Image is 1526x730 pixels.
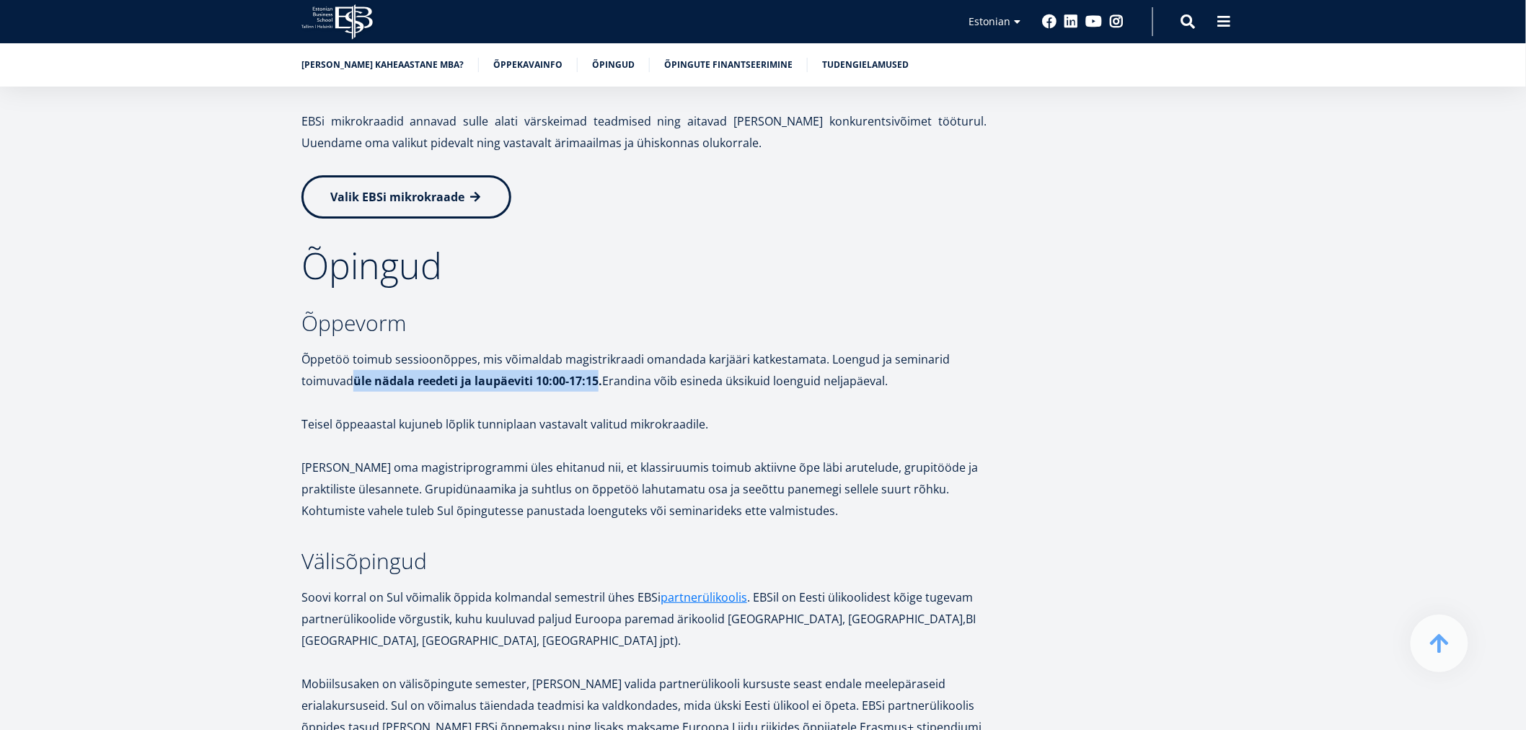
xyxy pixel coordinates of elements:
span: Perekonnanimi [343,1,408,14]
span: Valik EBSi mikrokraade [330,189,464,205]
a: Õpingud [592,58,635,72]
h2: Õpingud [301,247,987,283]
a: Tudengielamused [822,58,909,72]
h3: Õppevorm [301,312,987,334]
a: [PERSON_NAME] kaheaastane MBA? [301,58,464,72]
a: Õpingute finantseerimine [664,58,793,72]
a: partnerülikoolis [661,586,747,608]
a: Instagram [1109,14,1124,29]
a: Youtube [1085,14,1102,29]
span: Kaheaastane MBA [17,160,94,173]
p: Õppetöö toimub sessioonõppes, mis võimaldab magistrikraadi omandada karjääri katkestamata. Loengu... [301,348,987,392]
span: Üheaastane eestikeelne MBA [17,141,141,154]
strong: üle nädala reedeti ja laupäeviti 10:00-17:15. [353,373,602,389]
input: Tehnoloogia ja innovatsiooni juhtimine (MBA) [4,180,13,189]
h3: Välisõpingud [301,550,987,572]
a: Valik EBSi mikrokraade [301,175,511,219]
p: [PERSON_NAME] oma magistriprogrammi üles ehitanud nii, et klassiruumis toimub aktiivne õpe läbi a... [301,457,987,522]
b: , [963,611,966,627]
a: Facebook [1042,14,1057,29]
a: Õppekavainfo [493,58,563,72]
input: Üheaastane eestikeelne MBA [4,142,13,151]
span: Tehnoloogia ja innovatsiooni juhtimine (MBA) [17,179,212,192]
input: Kaheaastane MBA [4,161,13,170]
a: Linkedin [1064,14,1078,29]
p: EBSi mikrokraadid annavad sulle alati värskeimad teadmised ning aitavad [PERSON_NAME] konkurentsi... [301,110,987,154]
p: Teisel õppeaastal kujuneb lõplik tunniplaan vastavalt valitud mikrokraadile. [301,413,987,435]
p: Soovi korral on Sul võimalik õppida kolmandal semestril ühes EBSi . EBSil on Eesti ülikoolidest k... [301,586,987,651]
